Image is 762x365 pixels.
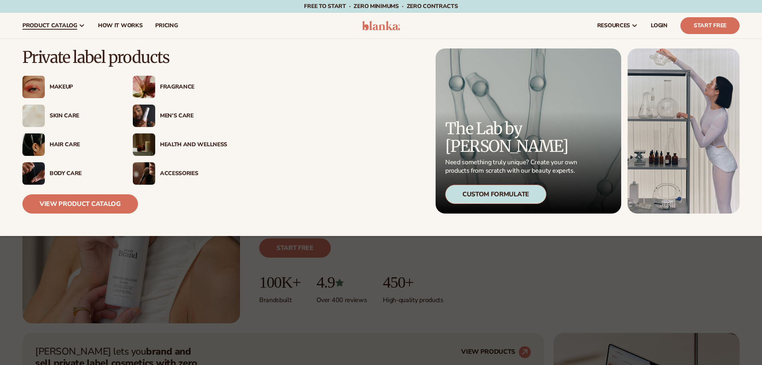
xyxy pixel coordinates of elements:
[22,194,138,214] a: View Product Catalog
[644,13,674,38] a: LOGIN
[92,13,149,38] a: How It Works
[160,170,227,177] div: Accessories
[133,76,155,98] img: Pink blooming flower.
[362,21,400,30] img: logo
[16,13,92,38] a: product catalog
[651,22,668,29] span: LOGIN
[22,76,45,98] img: Female with glitter eye makeup.
[22,105,45,127] img: Cream moisturizer swatch.
[133,133,227,156] a: Candles and incense on table. Health And Wellness
[160,113,227,119] div: Men’s Care
[133,162,227,185] a: Female with makeup brush. Accessories
[160,84,227,91] div: Fragrance
[22,133,45,156] img: Female hair pulled back with clips.
[22,105,117,127] a: Cream moisturizer swatch. Skin Care
[133,162,155,185] img: Female with makeup brush.
[133,105,227,127] a: Male holding moisturizer bottle. Men’s Care
[436,48,621,214] a: Microscopic product formula. The Lab by [PERSON_NAME] Need something truly unique? Create your ow...
[50,170,117,177] div: Body Care
[597,22,630,29] span: resources
[445,158,580,175] p: Need something truly unique? Create your own products from scratch with our beauty experts.
[22,133,117,156] a: Female hair pulled back with clips. Hair Care
[304,2,458,10] span: Free to start · ZERO minimums · ZERO contracts
[22,48,227,66] p: Private label products
[22,76,117,98] a: Female with glitter eye makeup. Makeup
[680,17,740,34] a: Start Free
[50,113,117,119] div: Skin Care
[445,185,546,204] div: Custom Formulate
[628,48,740,214] img: Female in lab with equipment.
[591,13,644,38] a: resources
[149,13,184,38] a: pricing
[98,22,143,29] span: How It Works
[133,133,155,156] img: Candles and incense on table.
[22,162,117,185] a: Male hand applying moisturizer. Body Care
[155,22,178,29] span: pricing
[22,22,77,29] span: product catalog
[133,105,155,127] img: Male holding moisturizer bottle.
[22,162,45,185] img: Male hand applying moisturizer.
[50,84,117,91] div: Makeup
[133,76,227,98] a: Pink blooming flower. Fragrance
[50,141,117,148] div: Hair Care
[445,120,580,155] p: The Lab by [PERSON_NAME]
[160,141,227,148] div: Health And Wellness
